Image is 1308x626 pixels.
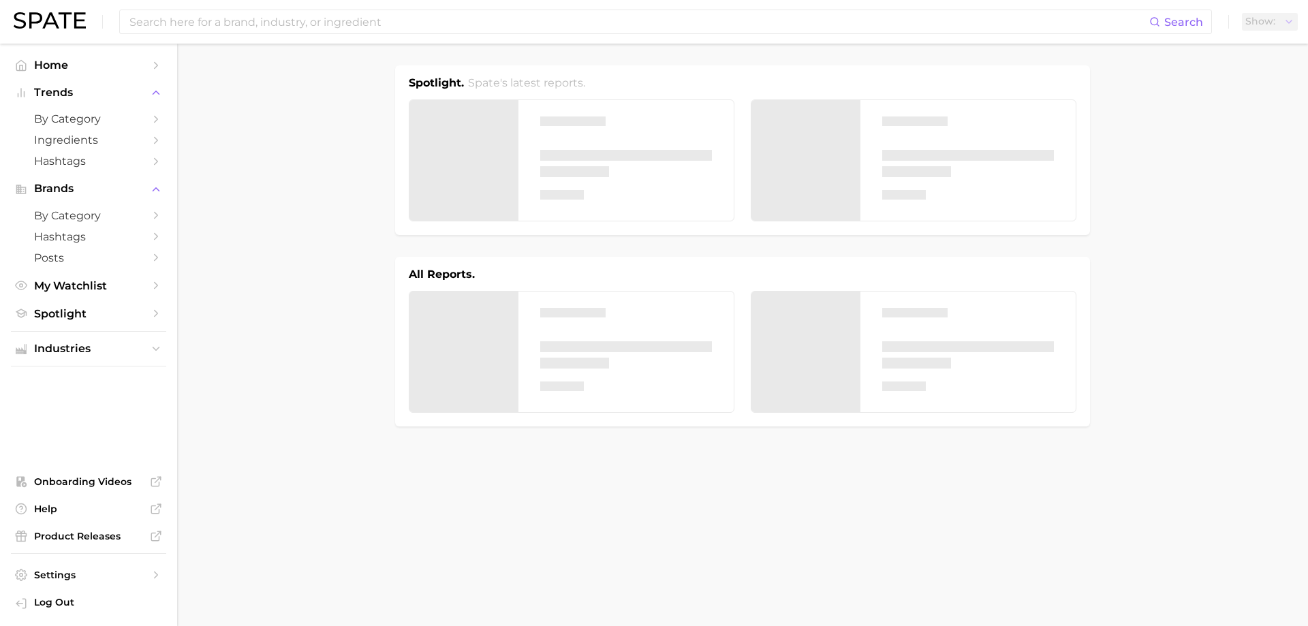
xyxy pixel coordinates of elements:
[409,75,464,91] h1: Spotlight.
[11,303,166,324] a: Spotlight
[11,54,166,76] a: Home
[11,592,166,615] a: Log out. Currently logged in with e-mail clee@jamiesonlabs.com.
[11,339,166,359] button: Industries
[34,475,143,488] span: Onboarding Videos
[11,129,166,151] a: Ingredients
[11,82,166,103] button: Trends
[34,155,143,168] span: Hashtags
[34,209,143,222] span: by Category
[34,230,143,243] span: Hashtags
[11,471,166,492] a: Onboarding Videos
[34,596,155,608] span: Log Out
[1242,13,1298,31] button: Show
[11,108,166,129] a: by Category
[34,530,143,542] span: Product Releases
[11,499,166,519] a: Help
[34,503,143,515] span: Help
[34,183,143,195] span: Brands
[1164,16,1203,29] span: Search
[34,279,143,292] span: My Watchlist
[11,275,166,296] a: My Watchlist
[34,251,143,264] span: Posts
[128,10,1149,33] input: Search here for a brand, industry, or ingredient
[11,178,166,199] button: Brands
[34,343,143,355] span: Industries
[11,226,166,247] a: Hashtags
[34,307,143,320] span: Spotlight
[11,205,166,226] a: by Category
[11,247,166,268] a: Posts
[34,134,143,146] span: Ingredients
[468,75,585,91] h2: Spate's latest reports.
[34,112,143,125] span: by Category
[14,12,86,29] img: SPATE
[11,526,166,546] a: Product Releases
[409,266,475,283] h1: All Reports.
[34,59,143,72] span: Home
[11,565,166,585] a: Settings
[1245,18,1275,25] span: Show
[34,569,143,581] span: Settings
[34,87,143,99] span: Trends
[11,151,166,172] a: Hashtags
